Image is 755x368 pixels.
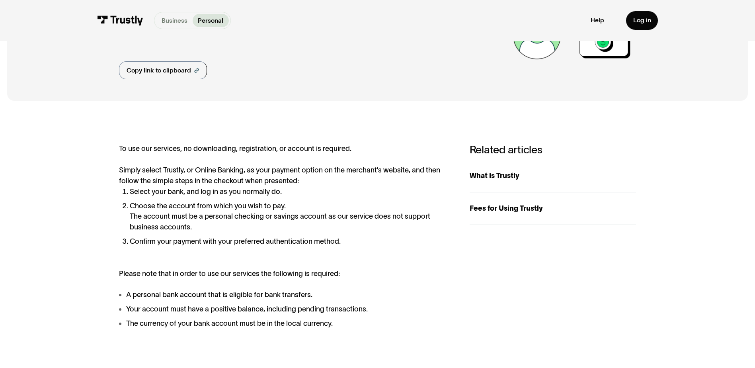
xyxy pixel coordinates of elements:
[130,236,452,247] li: Confirm your payment with your preferred authentication method.
[97,16,143,25] img: Trustly Logo
[119,61,207,80] a: Copy link to clipboard
[470,192,636,225] a: Fees for Using Trustly
[119,318,452,329] li: The currency of your bank account must be in the local currency.
[470,203,636,214] div: Fees for Using Trustly
[162,16,187,25] p: Business
[119,290,452,300] li: A personal bank account that is eligible for bank transfers.
[130,186,452,197] li: Select your bank, and log in as you normally do.
[127,66,191,75] div: Copy link to clipboard
[470,143,636,156] h3: Related articles
[119,143,452,329] div: To use our services, no downloading, registration, or account is required. Simply select Trustly,...
[193,14,229,27] a: Personal
[156,14,193,27] a: Business
[119,304,452,315] li: Your account must have a positive balance, including pending transactions.
[470,160,636,192] a: What is Trustly
[626,11,658,30] a: Log in
[130,201,452,233] li: Choose the account from which you wish to pay. The account must be a personal checking or savings...
[470,170,636,181] div: What is Trustly
[198,16,223,25] p: Personal
[633,16,651,24] div: Log in
[591,16,604,24] a: Help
